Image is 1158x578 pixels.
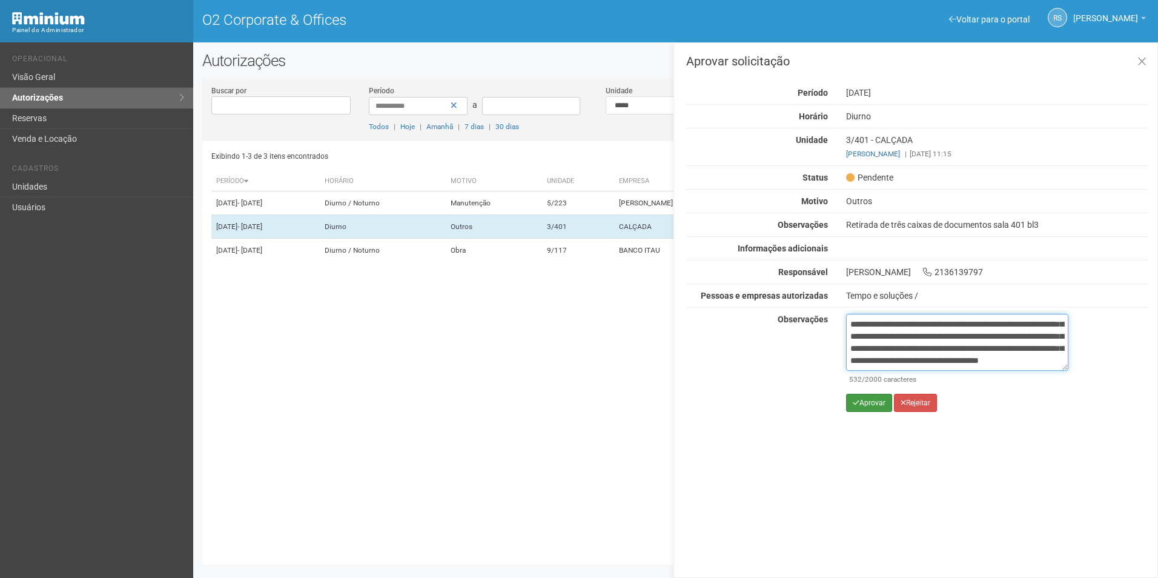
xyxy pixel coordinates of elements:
div: Exibindo 1-3 de 3 itens encontrados [211,147,672,165]
div: Tempo e soluções / [846,290,1148,301]
li: Operacional [12,55,184,67]
span: | [905,150,907,158]
div: 3/401 - CALÇADA [837,135,1157,159]
span: Rayssa Soares Ribeiro [1073,2,1138,23]
strong: Responsável [778,267,828,277]
img: Minium [12,12,85,25]
td: [PERSON_NAME] Psicóloga Clínica [614,191,850,215]
a: Todos [369,122,389,131]
td: Outros [446,215,543,239]
td: [DATE] [211,191,320,215]
strong: Pessoas e empresas autorizadas [701,291,828,301]
span: - [DATE] [237,246,262,254]
td: 3/401 [542,215,614,239]
td: Obra [446,239,543,262]
div: Retirada de três caixas de documentos sala 401 bl3 [837,219,1157,230]
span: | [420,122,422,131]
span: | [394,122,395,131]
td: BANCO ITAU [614,239,850,262]
span: | [458,122,460,131]
a: Voltar para o portal [949,15,1030,24]
a: 30 dias [495,122,519,131]
a: Amanhã [426,122,453,131]
td: Diurno / Noturno [320,191,446,215]
h1: O2 Corporate & Offices [202,12,667,28]
strong: Observações [778,220,828,230]
button: Rejeitar [894,394,937,412]
div: Outros [837,196,1157,207]
a: [PERSON_NAME] [846,150,900,158]
td: 5/223 [542,191,614,215]
label: Unidade [606,85,632,96]
span: - [DATE] [237,222,262,231]
td: Manutenção [446,191,543,215]
button: Aprovar [846,394,892,412]
div: /2000 caracteres [849,374,1065,385]
a: 7 dias [465,122,484,131]
label: Período [369,85,394,96]
span: | [489,122,491,131]
a: RS [1048,8,1067,27]
td: 9/117 [542,239,614,262]
td: Diurno [320,215,446,239]
strong: Informações adicionais [738,244,828,253]
strong: Status [802,173,828,182]
th: Horário [320,171,446,191]
strong: Motivo [801,196,828,206]
h3: Aprovar solicitação [686,55,1148,67]
li: Cadastros [12,164,184,177]
h2: Autorizações [202,51,1149,70]
td: [DATE] [211,215,320,239]
div: [PERSON_NAME] 2136139797 [837,267,1157,277]
th: Empresa [614,171,850,191]
a: Fechar [1130,49,1154,75]
strong: Período [798,88,828,98]
div: Painel do Administrador [12,25,184,36]
th: Período [211,171,320,191]
strong: Horário [799,111,828,121]
label: Buscar por [211,85,246,96]
span: Pendente [846,172,893,183]
span: - [DATE] [237,199,262,207]
strong: Unidade [796,135,828,145]
span: 532 [849,375,862,384]
th: Motivo [446,171,543,191]
div: [DATE] 11:15 [846,148,1148,159]
span: a [472,100,477,110]
td: [DATE] [211,239,320,262]
strong: Observações [778,314,828,324]
div: Diurno [837,111,1157,122]
td: Diurno / Noturno [320,239,446,262]
a: [PERSON_NAME] [1073,15,1146,25]
div: [DATE] [837,87,1157,98]
th: Unidade [542,171,614,191]
td: CALÇADA [614,215,850,239]
a: Hoje [400,122,415,131]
